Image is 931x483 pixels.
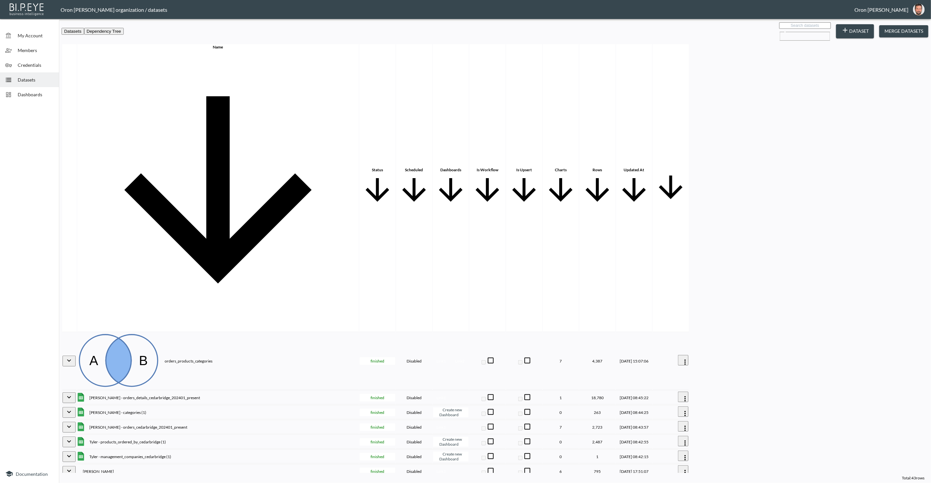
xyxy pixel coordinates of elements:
[653,450,689,463] th: {"type":{"isMobxInjector":true,"displayName":"inject-with-userStore-stripeStore-datasetsStore(Obj...
[580,167,615,209] span: Rows
[78,45,358,49] div: Name
[879,25,928,37] button: Merge Datasets
[579,450,615,463] th: 1
[433,450,469,463] th: {"type":{},"key":null,"ref":null,"props":{"size":"small","clickable":true,"style":{"background":"...
[469,450,505,463] th: {"type":{},"key":null,"ref":null,"props":{"disabled":true,"checked":false,"color":"primary","styl...
[62,28,84,35] button: Datasets
[396,391,432,404] th: Disabled
[8,2,46,16] img: bipeye-logo
[653,465,689,478] th: {"type":{"isMobxInjector":true,"displayName":"inject-with-userStore-stripeStore-datasetsStore(Obj...
[469,421,505,434] th: {"type":{},"key":null,"ref":null,"props":{"disabled":true,"checked":false,"color":"primary","styl...
[678,355,688,365] button: more
[678,421,688,432] button: more
[469,391,505,404] th: {"type":{},"key":null,"ref":null,"props":{"disabled":true,"checked":false,"color":"primary","styl...
[62,28,124,35] div: Platform
[470,167,505,172] div: Is Workflow
[902,475,924,480] span: Total: 43 rows
[371,439,384,444] span: finished
[371,469,384,474] span: finished
[440,406,462,418] a: Create new Dashboard
[579,406,615,419] th: 263
[5,470,54,478] a: Documentation
[77,421,359,434] th: {"type":"div","key":null,"ref":null,"props":{"style":{"display":"flex","gap":16,"alignItems":"cen...
[440,450,462,463] a: Create new Dashboard
[396,167,432,209] span: Scheduled
[580,167,615,172] div: Rows
[678,451,688,461] button: more
[396,465,432,478] th: Disabled
[543,391,579,404] th: 1
[61,7,854,13] div: Oron [PERSON_NAME] organization / datasets
[77,465,359,478] th: {"type":"div","key":null,"ref":null,"props":{"style":{"display":"flex","gap":16,"alignItems":"cen...
[433,395,449,400] div: Link1
[16,471,48,477] span: Documentation
[63,356,76,366] button: expand row
[396,436,432,449] th: Disabled
[435,468,447,475] a: Link1
[908,2,929,17] button: oron@bipeye.com
[433,391,469,404] th: {"type":"div","key":null,"ref":null,"props":{"style":{"display":"flex","flexWrap":"wrap","gap":6}...
[506,333,542,390] th: {"type":{},"key":null,"ref":null,"props":{"disabled":true,"checked":false,"color":"primary","styl...
[78,469,358,474] div: [PERSON_NAME]
[653,436,689,449] th: {"type":{"isMobxInjector":true,"displayName":"inject-with-userStore-stripeStore-datasetsStore(Obj...
[78,437,84,446] img: google sheets
[653,333,689,390] th: {"type":{"isMobxInjector":true,"displayName":"inject-with-userStore-stripeStore-datasetsStore(Obj...
[78,407,84,417] img: google sheets
[678,465,688,476] button: more
[77,391,359,404] th: {"type":"div","key":null,"ref":null,"props":{"style":{"display":"flex","gap":16,"alignItems":"cen...
[78,45,358,331] span: Name
[470,167,505,209] span: Is Workflow
[78,393,358,403] div: [PERSON_NAME] - orders_details_cedarbridge_202401_present
[359,421,395,434] th: {"type":{},"key":null,"ref":null,"props":{"size":"small","label":{"type":{},"key":null,"ref":null...
[506,167,542,209] span: Is Upsert
[396,333,432,390] th: Disabled
[435,357,447,365] a: Link1
[396,421,432,434] th: Disabled
[77,406,359,419] th: {"type":"div","key":null,"ref":null,"props":{"style":{"display":"flex","gap":16,"alignItems":"cen...
[616,333,652,390] th: 2025-06-23, 15:07:06
[579,465,615,478] th: 795
[854,7,908,13] div: Oron [PERSON_NAME]
[433,406,469,419] th: {"type":{},"key":null,"ref":null,"props":{"size":"small","clickable":true,"style":{"background":"...
[63,422,76,433] button: expand row
[506,391,542,404] th: {"type":{},"key":null,"ref":null,"props":{"disabled":true,"checked":false,"color":"primary","styl...
[469,436,505,449] th: {"type":{},"key":null,"ref":null,"props":{"disabled":true,"checked":false,"color":"primary","styl...
[452,359,468,363] div: Link2
[433,359,449,363] div: Link1
[433,167,468,209] span: Dashboards
[616,450,652,463] th: 2025-05-29, 08:42:15
[678,406,688,417] button: more
[18,62,54,68] span: Credentials
[616,465,652,478] th: 2025-05-25, 17:51:07
[435,394,447,401] a: Link1
[63,466,76,477] button: expand row
[78,333,358,389] div: orders_products_categories
[433,421,469,434] th: {"type":"div","key":null,"ref":null,"props":{"style":{"display":"flex","flexWrap":"wrap","gap":6}...
[78,333,159,388] img: inner join icon
[433,167,468,172] div: Dashboards
[396,167,432,172] div: Scheduled
[543,465,579,478] th: 6
[653,406,689,419] th: {"type":{"isMobxInjector":true,"displayName":"inject-with-userStore-stripeStore-datasetsStore(Obj...
[579,421,615,434] th: 2,723
[433,436,469,449] th: {"type":{},"key":null,"ref":null,"props":{"size":"small","clickable":true,"style":{"background":"...
[543,167,578,172] div: Charts
[506,465,542,478] th: {"type":{},"key":null,"ref":null,"props":{"disabled":true,"checked":false,"color":"primary","styl...
[616,391,652,404] th: 2025-05-29, 08:45:22
[433,407,468,417] div: Create new Dashboard
[371,454,384,459] span: finished
[78,422,84,431] img: google sheets
[440,436,462,448] a: Create new Dashboard
[396,450,432,463] th: Disabled
[543,406,579,419] th: 0
[616,167,652,209] span: Updated At
[506,421,542,434] th: {"type":{},"key":null,"ref":null,"props":{"disabled":true,"checked":false,"color":"primary","styl...
[543,421,579,434] th: 7
[359,465,395,478] th: {"type":{},"key":null,"ref":null,"props":{"size":"small","label":{"type":{},"key":null,"ref":null...
[360,167,395,209] span: Status
[678,392,688,402] button: more
[506,167,542,172] div: Is Upsert
[77,436,359,449] th: {"type":"div","key":null,"ref":null,"props":{"style":{"display":"flex","gap":16,"alignItems":"cen...
[579,333,615,390] th: 4,387
[435,423,447,431] a: Link1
